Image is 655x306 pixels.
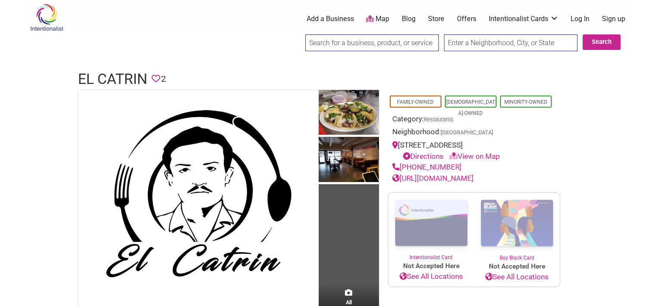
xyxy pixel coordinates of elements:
[366,14,389,24] a: Map
[474,262,560,272] span: Not Accepted Here
[388,261,474,271] span: Not Accepted Here
[504,99,547,105] a: Minority-Owned
[392,140,556,162] div: [STREET_ADDRESS]
[441,130,493,136] span: [GEOGRAPHIC_DATA]
[397,99,434,105] a: Family-Owned
[307,14,354,24] a: Add a Business
[450,152,500,161] a: View on Map
[78,69,147,90] h1: El Catrin
[403,152,444,161] a: Directions
[392,163,462,171] a: [PHONE_NUMBER]
[474,193,560,262] a: Buy Black Card
[602,14,625,24] a: Sign up
[583,34,621,50] button: Search
[392,174,474,182] a: [URL][DOMAIN_NAME]
[305,34,439,51] input: Search for a business, product, or service
[571,14,590,24] a: Log In
[26,3,67,31] img: Intentionalist
[474,272,560,283] a: See All Locations
[161,72,166,86] span: 2
[428,14,444,24] a: Store
[392,114,556,127] div: Category:
[444,34,577,51] input: Enter a Neighborhood, City, or State
[388,193,474,261] a: Intentionalist Card
[388,271,474,282] a: See All Locations
[388,193,474,253] img: Intentionalist Card
[457,14,476,24] a: Offers
[402,14,416,24] a: Blog
[424,116,453,123] a: Restaurants
[392,127,556,140] div: Neighborhood:
[446,99,495,116] a: [DEMOGRAPHIC_DATA]-Owned
[474,193,560,254] img: Buy Black Card
[489,14,559,24] a: Intentionalist Cards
